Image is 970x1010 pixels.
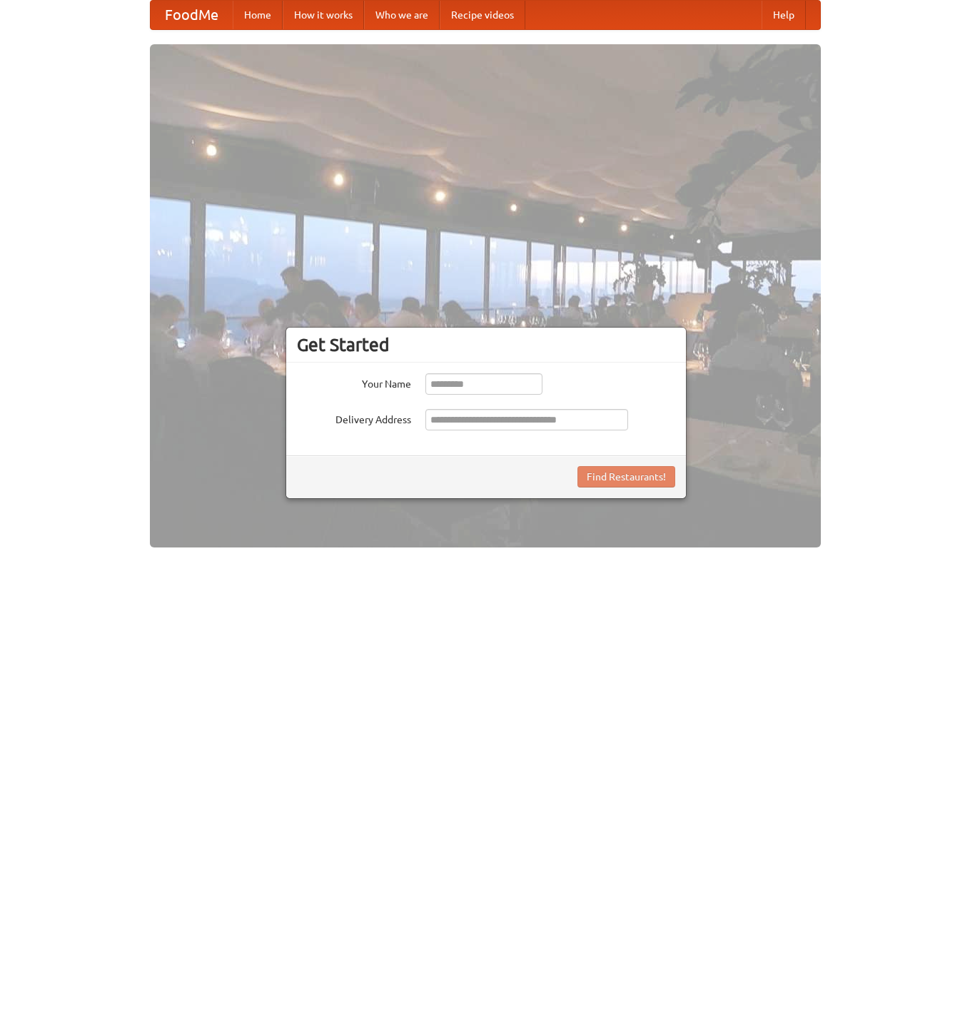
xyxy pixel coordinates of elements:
[233,1,283,29] a: Home
[364,1,440,29] a: Who we are
[577,466,675,488] button: Find Restaurants!
[762,1,806,29] a: Help
[297,409,411,427] label: Delivery Address
[297,373,411,391] label: Your Name
[283,1,364,29] a: How it works
[151,1,233,29] a: FoodMe
[440,1,525,29] a: Recipe videos
[297,334,675,355] h3: Get Started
